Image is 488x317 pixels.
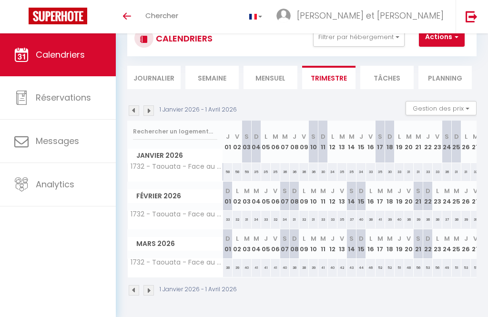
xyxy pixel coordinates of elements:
[331,234,335,243] abbr: J
[233,121,242,163] th: 02
[290,163,299,181] div: 36
[318,121,328,163] th: 11
[318,211,328,228] div: 33
[452,259,461,276] div: 51
[356,211,366,228] div: 40
[299,259,309,276] div: 38
[261,259,271,276] div: 41
[366,163,376,181] div: 33
[223,163,233,181] div: 58
[309,182,318,211] th: 10
[271,121,280,163] th: 06
[233,211,242,228] div: 32
[337,163,347,181] div: 35
[442,163,452,181] div: 36
[461,259,471,276] div: 53
[273,186,277,195] abbr: V
[444,186,450,195] abbr: M
[395,121,404,163] th: 19
[128,237,223,251] span: Mars 2026
[127,66,181,89] li: Journalier
[318,229,328,258] th: 11
[340,234,344,243] abbr: V
[280,229,290,258] th: 07
[366,182,376,211] th: 16
[36,135,79,147] span: Messages
[366,211,376,228] div: 38
[395,182,404,211] th: 19
[242,121,252,163] th: 03
[299,211,309,228] div: 32
[244,132,249,141] abbr: S
[223,121,233,163] th: 01
[385,229,395,258] th: 18
[436,234,439,243] abbr: L
[153,28,213,49] h3: CALENDRIERS
[160,285,237,294] p: 1 Janvier 2026 - 1 Avril 2026
[233,259,242,276] div: 39
[473,186,478,195] abbr: V
[407,186,411,195] abbr: V
[442,211,452,228] div: 37
[414,182,423,211] th: 21
[366,259,376,276] div: 46
[454,186,459,195] abbr: M
[418,66,472,89] li: Planning
[302,66,356,89] li: Trimestre
[271,259,280,276] div: 41
[414,259,423,276] div: 56
[397,234,401,243] abbr: J
[133,123,217,140] input: Rechercher un logement...
[225,186,230,195] abbr: D
[376,121,385,163] th: 17
[280,259,290,276] div: 40
[328,121,337,163] th: 12
[452,163,461,181] div: 31
[426,132,430,141] abbr: J
[252,182,261,211] th: 04
[471,229,480,258] th: 27
[442,182,452,211] th: 24
[340,186,344,195] abbr: V
[254,132,259,141] abbr: D
[328,182,337,211] th: 12
[292,186,297,195] abbr: D
[406,101,477,115] button: Gestion des prix
[454,234,459,243] abbr: M
[242,211,252,228] div: 31
[433,182,442,211] th: 23
[331,132,334,141] abbr: L
[337,121,347,163] th: 13
[328,211,337,228] div: 33
[273,234,277,243] abbr: V
[395,229,404,258] th: 19
[292,234,297,243] abbr: D
[416,186,420,195] abbr: S
[303,234,305,243] abbr: L
[387,186,393,195] abbr: M
[347,163,356,181] div: 35
[360,66,414,89] li: Tâches
[426,234,430,243] abbr: D
[252,211,261,228] div: 34
[473,234,478,243] abbr: V
[347,211,356,228] div: 37
[185,66,239,89] li: Semaine
[223,229,233,258] th: 01
[280,211,290,228] div: 34
[385,121,395,163] th: 18
[369,186,372,195] abbr: L
[244,186,250,195] abbr: M
[303,186,305,195] abbr: L
[461,211,471,228] div: 39
[376,211,385,228] div: 41
[337,182,347,211] th: 13
[433,121,442,163] th: 23
[404,259,414,276] div: 48
[376,229,385,258] th: 17
[297,10,444,21] span: [PERSON_NAME] et [PERSON_NAME]
[452,229,461,258] th: 25
[452,182,461,211] th: 25
[471,259,480,276] div: 51
[359,132,363,141] abbr: J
